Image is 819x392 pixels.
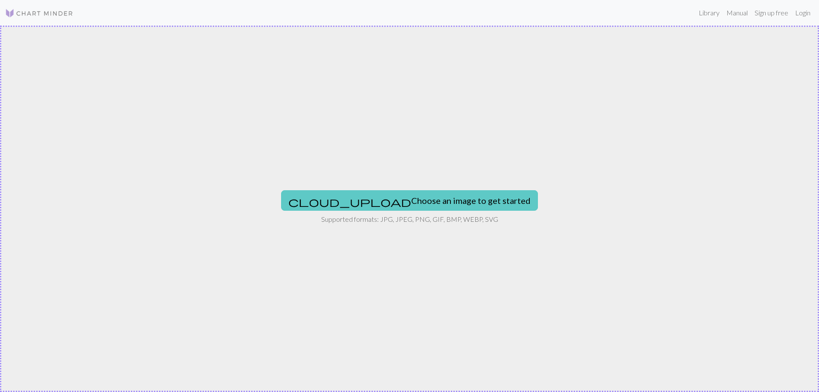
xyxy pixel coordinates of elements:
[321,214,498,224] p: Supported formats: JPG, JPEG, PNG, GIF, BMP, WEBP, SVG
[281,190,538,211] button: Choose an image to get started
[751,4,792,21] a: Sign up free
[792,4,814,21] a: Login
[695,4,723,21] a: Library
[5,8,73,18] img: Logo
[723,4,751,21] a: Manual
[288,196,411,208] span: cloud_upload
